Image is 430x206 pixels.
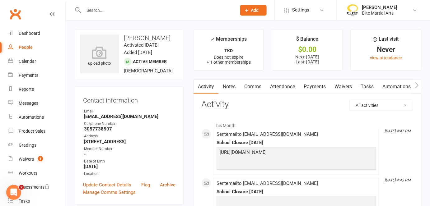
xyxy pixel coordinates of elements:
a: Waivers 8 [8,152,66,166]
span: + 1 other memberships [207,60,251,65]
a: Messages [8,96,66,110]
div: Date of Birth [84,158,175,164]
a: People [8,40,66,54]
span: Active member [133,59,167,64]
div: Gradings [19,143,36,148]
div: Assessments [19,185,49,190]
p: Next: [DATE] Last: [DATE] [278,54,337,64]
time: Activated [DATE] [124,42,159,48]
div: Tasks [19,199,30,204]
div: Last visit [373,35,399,46]
div: School Closure [DATE] [217,189,376,195]
span: Settings [292,3,309,17]
div: Waivers [19,157,34,162]
div: Email [84,108,175,114]
a: Product Sales [8,124,66,138]
div: Elite Martial Arts [362,10,397,16]
div: Payments [19,73,38,78]
a: Dashboard [8,26,66,40]
a: Automations [378,80,415,94]
h3: Contact information [83,94,175,104]
div: Address [84,133,175,139]
div: $ Balance [296,35,318,46]
a: Assessments [8,180,66,194]
span: 8 [38,156,43,161]
div: Never [357,46,415,53]
span: Sent email to [EMAIL_ADDRESS][DOMAIN_NAME] [217,131,318,137]
span: 2 [19,185,24,190]
a: Payments [8,68,66,82]
strong: [EMAIL_ADDRESS][DOMAIN_NAME] [84,114,175,119]
a: Automations [8,110,66,124]
a: Update Contact Details [83,181,131,189]
i: [DATE] 4:45 PM [385,178,411,182]
a: Archive [160,181,175,189]
h3: [PERSON_NAME] [80,34,179,41]
a: view attendance [370,55,402,60]
div: Product Sales [19,129,45,134]
a: Waivers [330,80,356,94]
div: upload photo [80,46,119,67]
div: Memberships [210,35,247,47]
span: Does not expire [214,55,243,60]
a: Activity [194,80,218,94]
a: Notes [218,80,240,94]
span: Sent email to [EMAIL_ADDRESS][DOMAIN_NAME] [217,181,318,186]
h3: Activity [201,100,413,109]
span: Add [251,8,259,13]
a: Workouts [8,166,66,180]
a: Attendance [266,80,299,94]
a: Calendar [8,54,66,68]
div: People [19,45,33,50]
div: Calendar [19,59,36,64]
input: Search... [82,6,232,15]
a: Payments [299,80,330,94]
a: Flag [141,181,150,189]
img: thumb_image1508806937.png [346,4,359,16]
div: [PERSON_NAME] [362,5,397,10]
strong: [STREET_ADDRESS] [84,139,175,144]
a: Clubworx [7,6,23,22]
button: Add [240,5,267,16]
div: Automations [19,115,44,120]
i: ✓ [210,36,214,42]
div: Cellphone Number [84,121,175,127]
a: Tasks [356,80,378,94]
div: $0.00 [278,46,337,53]
div: Messages [19,101,38,106]
span: [DEMOGRAPHIC_DATA] [124,68,173,74]
div: Reports [19,87,34,92]
strong: - [84,151,175,157]
strong: TKD [224,48,233,53]
a: Gradings [8,138,66,152]
a: Comms [240,80,266,94]
iframe: Intercom live chat [6,185,21,200]
div: Member Number [84,146,175,152]
div: Dashboard [19,31,40,36]
li: This Month [201,119,413,129]
a: Reports [8,82,66,96]
div: Workouts [19,171,37,176]
strong: [DATE] [84,164,175,169]
div: Location [84,171,175,177]
time: Added [DATE] [124,50,152,55]
p: [URL][DOMAIN_NAME] [218,149,375,158]
strong: 3057738507 [84,126,175,132]
i: [DATE] 4:47 PM [385,129,411,133]
a: Manage Comms Settings [83,189,136,196]
div: School Closure [DATE] [217,140,376,145]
